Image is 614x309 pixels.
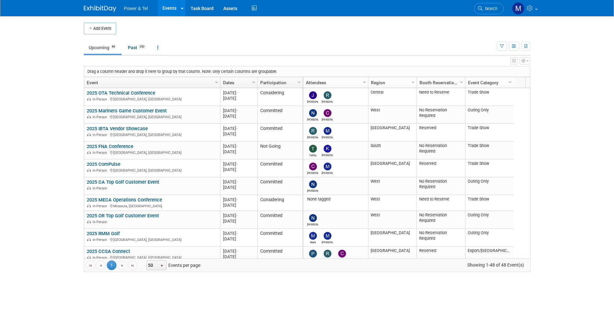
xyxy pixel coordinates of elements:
[322,257,333,262] div: Rod Philp
[87,114,217,120] div: [GEOGRAPHIC_DATA], [GEOGRAPHIC_DATA]
[324,91,331,99] img: Robert Zuzek
[257,246,303,264] td: Committed
[123,41,151,54] a: Past350
[368,159,417,177] td: [GEOGRAPHIC_DATA]
[87,90,155,96] a: 2025 OTA Technical Conference
[307,99,318,103] div: Judd Bartley
[465,177,514,195] td: Outing Only
[87,115,91,118] img: In-Person Event
[507,77,514,87] a: Column Settings
[223,254,254,259] div: [DATE]
[324,127,331,135] img: Michael Mackeben
[87,126,148,132] a: 2025 IBTA Vendor Showcase
[465,195,514,211] td: Trade Show
[87,204,91,207] img: In-Person Event
[362,80,367,85] span: Column Settings
[223,96,254,101] div: [DATE]
[223,77,253,88] a: Dates
[474,3,504,14] a: Search
[87,203,217,209] div: Missoula, [GEOGRAPHIC_DATA]
[213,77,220,87] a: Column Settings
[223,179,254,185] div: [DATE]
[307,257,318,262] div: Paul Beit
[324,145,331,153] img: Kevin Wilkes
[87,197,162,203] a: 2025 MECA Operations Conference
[419,77,461,88] a: Booth Reservation Status
[87,96,217,102] div: [GEOGRAPHIC_DATA], [GEOGRAPHIC_DATA]
[87,186,91,189] img: In-Person Event
[322,170,333,175] div: Michael Mackeben
[368,211,417,229] td: West
[87,108,167,114] a: 2025 Mariners Game Customer Event
[465,142,514,159] td: Trade Show
[324,109,331,117] img: Chad Smith
[309,127,317,135] img: Ron Rafalzik
[87,150,217,155] div: [GEOGRAPHIC_DATA], [GEOGRAPHIC_DATA]
[417,159,465,177] td: Reserved
[223,185,254,190] div: [DATE]
[410,80,416,85] span: Column Settings
[322,135,333,139] div: Michael Mackeben
[257,124,303,142] td: Committed
[250,77,257,87] a: Column Settings
[468,77,509,88] a: Event Category
[87,231,120,236] a: 2025 RMM Golf
[236,179,238,184] span: -
[307,240,318,244] div: Mark Monteleone
[309,180,317,188] img: Nate Derbyshire
[296,80,302,85] span: Column Settings
[93,220,109,224] span: In-Person
[84,66,530,77] div: Drag a column header and drop it here to group by that column. Note: only certain columns are gro...
[458,77,465,87] a: Column Settings
[223,167,254,172] div: [DATE]
[236,197,238,202] span: -
[306,77,364,88] a: Attendees
[223,149,254,154] div: [DATE]
[93,204,109,208] span: In-Person
[409,77,417,87] a: Column Settings
[93,115,109,119] span: In-Person
[465,124,514,142] td: Trade Show
[120,263,125,268] span: Go to the next page
[309,250,317,257] img: Paul Beit
[260,77,298,88] a: Participation
[368,142,417,159] td: South
[87,168,91,172] img: In-Person Event
[368,229,417,246] td: [GEOGRAPHIC_DATA]
[306,197,365,202] div: None tagged
[87,143,133,149] a: 2025 FNA Conference
[309,163,317,170] img: Chris Noora
[361,77,368,87] a: Column Settings
[107,260,117,270] span: 1
[236,249,238,254] span: -
[93,186,109,190] span: In-Person
[296,77,303,87] a: Column Settings
[465,159,514,177] td: Trade Show
[138,44,146,49] span: 350
[223,90,254,96] div: [DATE]
[465,246,514,264] td: Export/[GEOGRAPHIC_DATA]
[324,163,331,170] img: Michael Mackeben
[93,97,109,101] span: In-Person
[417,229,465,246] td: No Reservation Required
[223,113,254,119] div: [DATE]
[417,246,465,264] td: Reserved
[223,126,254,131] div: [DATE]
[465,211,514,229] td: Outing Only
[223,197,254,202] div: [DATE]
[257,159,303,177] td: Committed
[87,167,217,173] div: [GEOGRAPHIC_DATA], [GEOGRAPHIC_DATA]
[87,238,91,241] img: In-Person Event
[87,133,91,136] img: In-Person Event
[159,263,164,269] span: select
[309,232,317,240] img: Mark Monteleone
[257,177,303,195] td: Committed
[88,263,93,268] span: Go to the first page
[417,195,465,211] td: Need to Reserve
[307,153,318,157] div: Teddy Dye
[236,213,238,218] span: -
[87,132,217,137] div: [GEOGRAPHIC_DATA], [GEOGRAPHIC_DATA]
[93,168,109,173] span: In-Person
[130,263,135,268] span: Go to the last page
[257,195,303,211] td: Considering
